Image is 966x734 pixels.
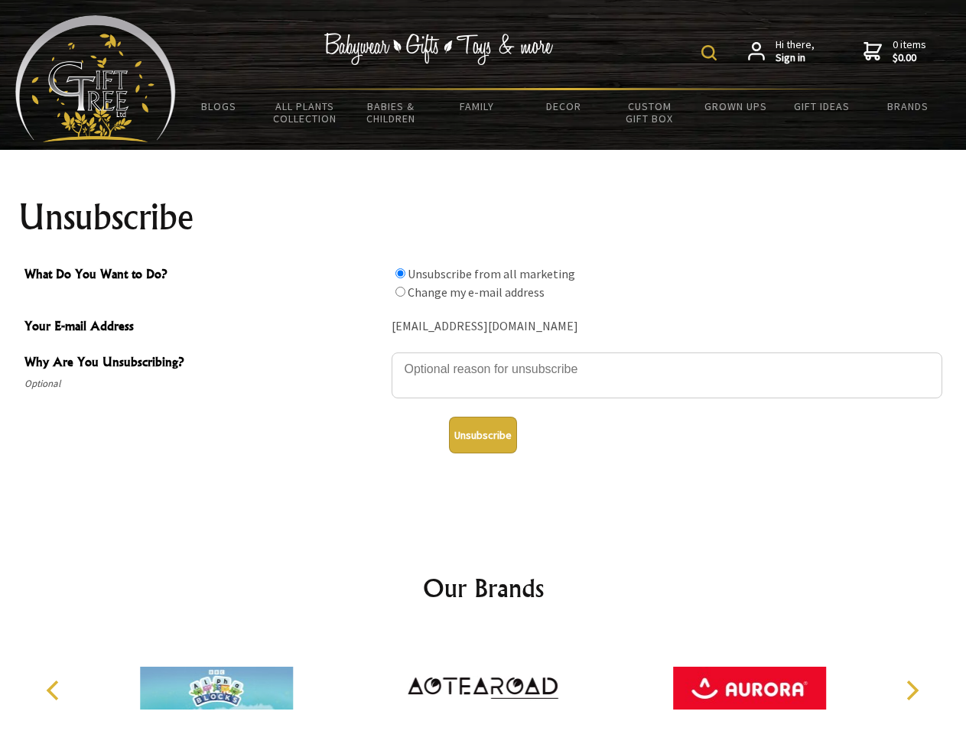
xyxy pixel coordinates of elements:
a: Gift Ideas [779,90,865,122]
a: Brands [865,90,951,122]
button: Next [895,674,929,707]
span: What Do You Want to Do? [24,265,384,287]
span: Your E-mail Address [24,317,384,339]
img: product search [701,45,717,60]
a: Hi there,Sign in [748,38,815,65]
a: 0 items$0.00 [864,38,926,65]
input: What Do You Want to Do? [395,287,405,297]
a: Family [434,90,521,122]
span: Optional [24,375,384,393]
a: Babies & Children [348,90,434,135]
h2: Our Brands [31,570,936,606]
a: Grown Ups [692,90,779,122]
div: [EMAIL_ADDRESS][DOMAIN_NAME] [392,315,942,339]
label: Unsubscribe from all marketing [408,266,575,281]
a: All Plants Collection [262,90,349,135]
span: Hi there, [776,38,815,65]
span: Why Are You Unsubscribing? [24,352,384,375]
input: What Do You Want to Do? [395,268,405,278]
label: Change my e-mail address [408,284,545,300]
button: Previous [38,674,72,707]
a: Decor [520,90,607,122]
strong: Sign in [776,51,815,65]
strong: $0.00 [893,51,926,65]
span: 0 items [893,37,926,65]
textarea: Why Are You Unsubscribing? [392,352,942,398]
button: Unsubscribe [449,417,517,453]
a: BLOGS [176,90,262,122]
h1: Unsubscribe [18,199,948,235]
img: Babywear - Gifts - Toys & more [324,33,554,65]
a: Custom Gift Box [607,90,693,135]
img: Babyware - Gifts - Toys and more... [15,15,176,142]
